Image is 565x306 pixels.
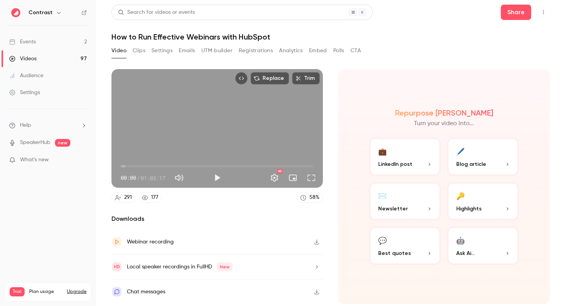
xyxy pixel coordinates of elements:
[267,170,282,185] button: Settings
[179,45,195,57] button: Emails
[133,45,145,57] button: Clips
[395,108,493,117] h2: Repurpose [PERSON_NAME]
[285,170,301,185] button: Turn on miniplayer
[292,72,320,84] button: Trim
[111,45,126,57] button: Video
[447,227,519,265] button: 🤖Ask Ai...
[447,137,519,176] button: 🖊️Blog article
[378,190,387,202] div: ✉️
[456,205,482,213] span: Highlights
[127,262,233,271] div: Local speaker recordings in FullHD
[378,160,412,168] span: LinkedIn post
[67,289,86,295] button: Upgrade
[456,249,475,257] span: Ask Ai...
[20,121,31,129] span: Help
[9,121,87,129] li: help-dropdown-opener
[209,170,225,185] button: Play
[456,190,465,202] div: 🔑
[447,182,519,220] button: 🔑Highlights
[309,45,327,57] button: Embed
[111,192,135,203] a: 291
[217,262,233,271] span: New
[9,38,36,46] div: Events
[151,45,173,57] button: Settings
[378,234,387,246] div: 💬
[9,55,37,63] div: Videos
[29,289,62,295] span: Plan usage
[456,160,486,168] span: Blog article
[378,249,411,257] span: Best quotes
[127,237,174,246] div: Webinar recording
[369,137,441,176] button: 💼LinkedIn post
[351,45,361,57] button: CTA
[20,139,50,147] a: SpeakerHub
[456,145,465,157] div: 🖊️
[369,227,441,265] button: 💬Best quotes
[378,145,387,157] div: 💼
[414,119,474,128] p: Turn your video into...
[111,32,550,41] h1: How to Run Effective Webinars with HubSpot
[333,45,344,57] button: Polls
[121,174,136,182] span: 00:00
[10,287,25,296] span: Trial
[78,157,87,164] iframe: Noticeable Trigger
[138,192,162,203] a: 177
[121,174,165,182] div: 00:00
[235,72,248,84] button: Embed video
[297,192,323,203] a: 58%
[20,156,49,164] span: What's new
[456,234,465,246] div: 🤖
[201,45,233,57] button: UTM builder
[9,89,40,96] div: Settings
[171,170,187,185] button: Mute
[277,169,282,174] div: HD
[378,205,408,213] span: Newsletter
[10,7,22,19] img: Contrast
[124,194,132,202] div: 291
[127,287,165,296] div: Chat messages
[111,214,323,223] h2: Downloads
[9,72,43,79] div: Audience
[304,170,319,185] button: Full screen
[137,174,140,182] span: /
[55,139,70,147] span: new
[141,174,165,182] span: 01:03:17
[501,5,531,20] button: Share
[151,194,158,202] div: 177
[369,182,441,220] button: ✉️Newsletter
[279,45,303,57] button: Analytics
[537,6,550,18] button: Top Bar Actions
[251,72,289,84] button: Replace
[118,8,195,17] div: Search for videos or events
[28,9,53,17] h6: Contrast
[309,194,319,202] div: 58 %
[239,45,273,57] button: Registrations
